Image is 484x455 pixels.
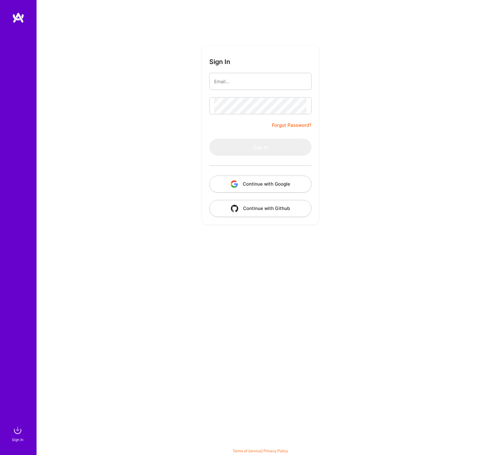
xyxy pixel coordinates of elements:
[233,449,261,453] a: Terms of Service
[263,449,288,453] a: Privacy Policy
[12,12,24,23] img: logo
[272,122,312,129] a: Forgot Password?
[209,58,230,66] h3: Sign In
[209,139,312,156] button: Sign In
[209,176,312,193] button: Continue with Google
[13,424,24,443] a: sign inSign In
[209,200,312,217] button: Continue with Github
[231,205,238,212] img: icon
[12,436,23,443] div: Sign In
[214,74,307,89] input: Email...
[12,424,24,436] img: sign in
[37,437,484,452] div: © 2025 ATeams Inc., All rights reserved.
[233,449,288,453] span: |
[231,180,238,188] img: icon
